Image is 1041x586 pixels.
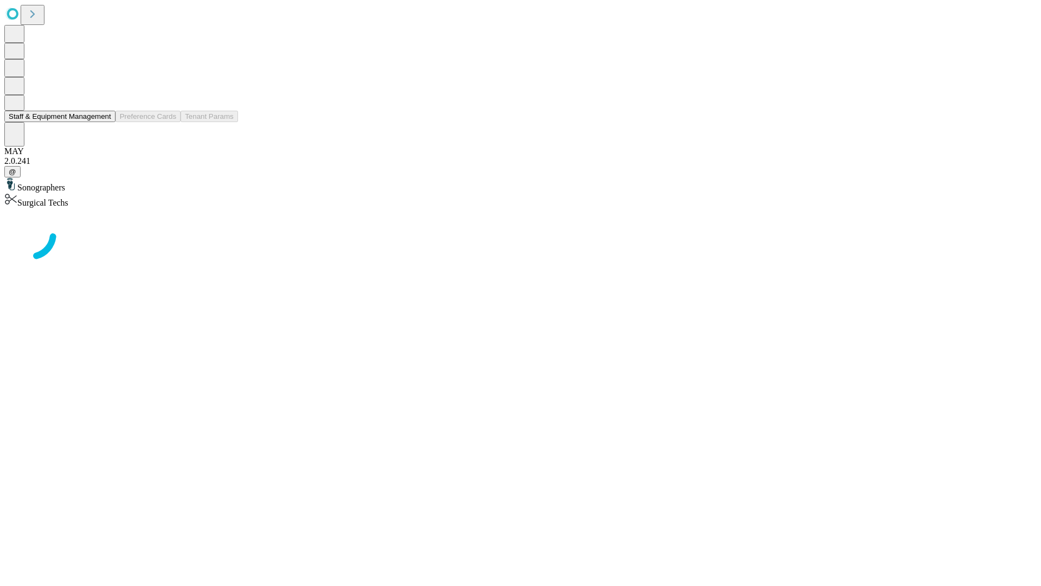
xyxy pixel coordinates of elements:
[4,193,1037,208] div: Surgical Techs
[4,177,1037,193] div: Sonographers
[4,111,115,122] button: Staff & Equipment Management
[9,168,16,176] span: @
[4,166,21,177] button: @
[4,156,1037,166] div: 2.0.241
[181,111,238,122] button: Tenant Params
[4,146,1037,156] div: MAY
[115,111,181,122] button: Preference Cards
